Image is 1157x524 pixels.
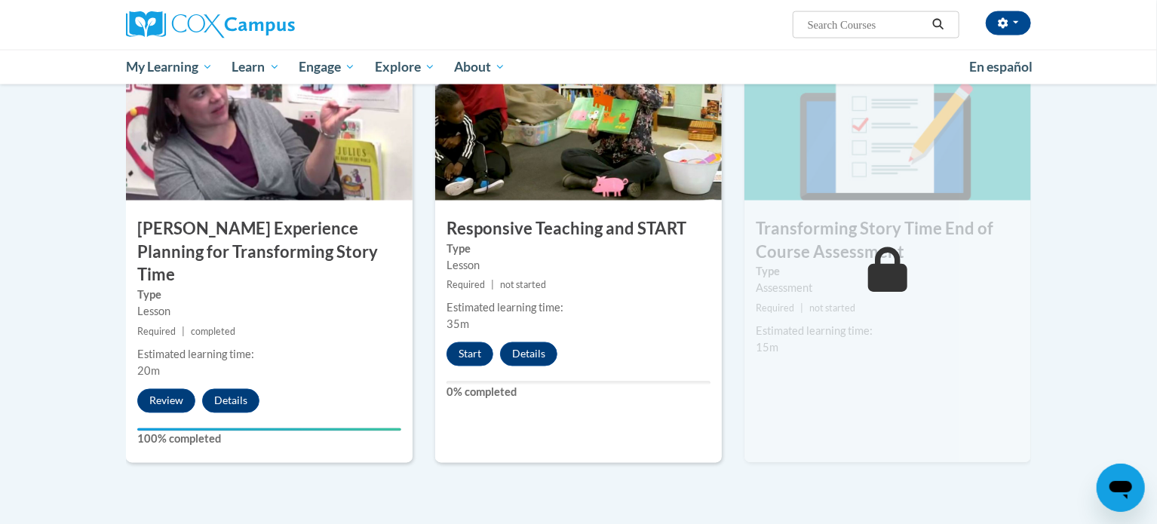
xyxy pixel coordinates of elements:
[137,431,401,448] label: 100% completed
[445,50,516,84] a: About
[126,58,213,76] span: My Learning
[756,280,1020,297] div: Assessment
[289,50,365,84] a: Engage
[500,342,557,366] button: Details
[1097,464,1145,512] iframe: Button to launch messaging window
[222,50,290,84] a: Learn
[447,241,710,257] label: Type
[447,342,493,366] button: Start
[375,58,435,76] span: Explore
[137,304,401,320] div: Lesson
[435,217,722,241] h3: Responsive Teaching and START
[202,389,259,413] button: Details
[137,326,176,338] span: Required
[454,58,505,76] span: About
[126,11,295,38] img: Cox Campus
[744,50,1031,201] img: Course Image
[447,318,469,331] span: 35m
[756,264,1020,280] label: Type
[137,428,401,431] div: Your progress
[800,303,803,314] span: |
[137,287,401,304] label: Type
[447,257,710,274] div: Lesson
[809,303,855,314] span: not started
[986,11,1031,35] button: Account Settings
[232,58,280,76] span: Learn
[137,347,401,363] div: Estimated learning time:
[126,217,413,287] h3: [PERSON_NAME] Experience Planning for Transforming Story Time
[103,50,1054,84] div: Main menu
[182,326,185,338] span: |
[447,280,485,291] span: Required
[191,326,235,338] span: completed
[365,50,445,84] a: Explore
[927,16,950,34] button: Search
[447,385,710,401] label: 0% completed
[137,365,160,378] span: 20m
[969,59,1033,75] span: En español
[126,50,413,201] img: Course Image
[756,323,1020,340] div: Estimated learning time:
[126,11,413,38] a: Cox Campus
[806,16,927,34] input: Search Courses
[959,51,1042,83] a: En español
[447,300,710,317] div: Estimated learning time:
[756,342,778,354] span: 15m
[299,58,355,76] span: Engage
[137,389,195,413] button: Review
[435,50,722,201] img: Course Image
[500,280,546,291] span: not started
[491,280,494,291] span: |
[756,303,794,314] span: Required
[116,50,222,84] a: My Learning
[744,217,1031,264] h3: Transforming Story Time End of Course Assessment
